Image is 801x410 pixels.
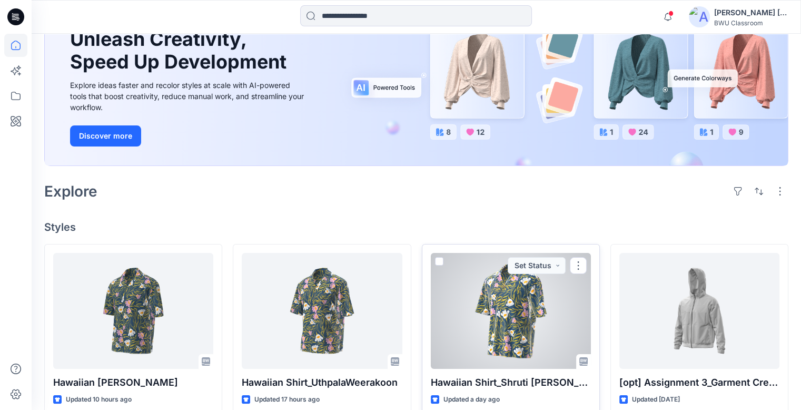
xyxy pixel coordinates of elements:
[66,394,132,405] p: Updated 10 hours ago
[619,253,779,369] a: [opt] Assignment 3_Garment Creation Details
[53,375,213,390] p: Hawaiian [PERSON_NAME]
[70,28,291,73] h1: Unleash Creativity, Speed Up Development
[714,19,788,27] div: BWU Classroom
[254,394,320,405] p: Updated 17 hours ago
[44,183,97,200] h2: Explore
[431,253,591,369] a: Hawaiian Shirt_Shruti Rathor
[242,375,402,390] p: Hawaiian Shirt_UthpalaWeerakoon
[70,80,307,113] div: Explore ideas faster and recolor styles at scale with AI-powered tools that boost creativity, red...
[431,375,591,390] p: Hawaiian Shirt_Shruti [PERSON_NAME]
[714,6,788,19] div: [PERSON_NAME] [PERSON_NAME] [PERSON_NAME]
[443,394,500,405] p: Updated a day ago
[44,221,788,233] h4: Styles
[689,6,710,27] img: avatar
[242,253,402,369] a: Hawaiian Shirt_UthpalaWeerakoon
[619,375,779,390] p: [opt] Assignment 3_Garment Creation Details
[53,253,213,369] a: Hawaiian Shirt_Lisha Sanders
[70,125,141,147] button: Discover more
[632,394,680,405] p: Updated [DATE]
[70,125,307,147] a: Discover more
